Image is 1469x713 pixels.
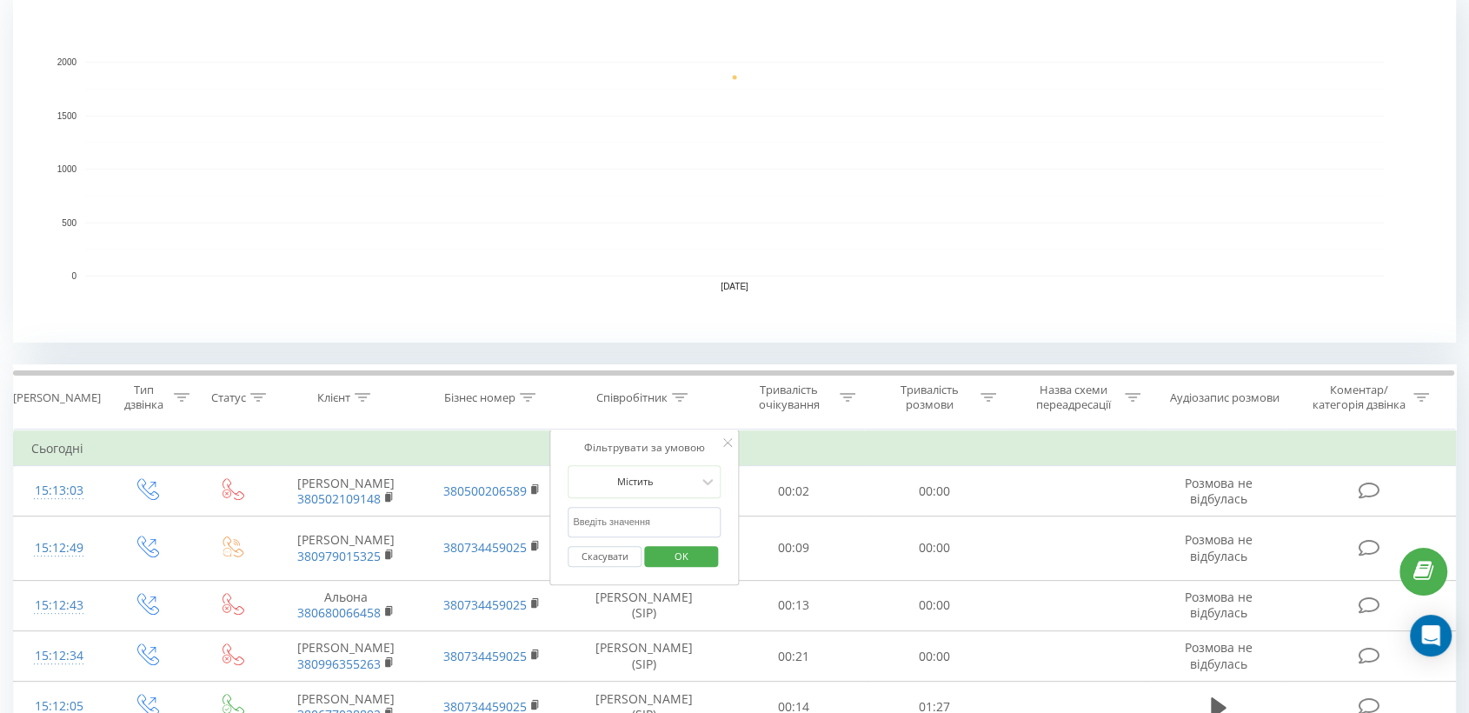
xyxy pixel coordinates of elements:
a: 380996355263 [297,656,381,672]
a: 380734459025 [443,596,527,613]
text: 1500 [57,111,77,121]
div: Статус [211,390,246,405]
a: 380979015325 [297,548,381,564]
td: 00:02 [723,466,864,516]
div: Клієнт [317,390,350,405]
div: Назва схеми переадресації [1027,383,1120,412]
text: 0 [71,271,76,281]
span: Розмова не відбулась [1185,531,1253,563]
div: Open Intercom Messenger [1410,615,1452,656]
input: Введіть значення [568,507,721,537]
div: Співробітник [596,390,668,405]
text: 500 [62,218,76,228]
span: OK [657,543,706,570]
button: OK [644,546,718,568]
div: Тривалість очікування [742,383,835,412]
div: 15:13:03 [31,474,86,508]
td: [PERSON_NAME] (SIP) [565,580,722,630]
span: Розмова не відбулась [1185,589,1253,621]
td: 00:00 [864,466,1005,516]
div: Тип дзвінка [119,383,169,412]
a: 380500206589 [443,483,527,499]
div: Тривалість розмови [883,383,976,412]
div: 15:12:34 [31,639,86,673]
div: Бізнес номер [444,390,515,405]
td: 00:00 [864,516,1005,581]
text: 2000 [57,57,77,67]
div: Коментар/категорія дзвінка [1307,383,1409,412]
td: 00:09 [723,516,864,581]
div: Аудіозапис розмови [1170,390,1280,405]
div: 15:12:43 [31,589,86,623]
text: 1000 [57,164,77,174]
div: 15:12:49 [31,531,86,565]
td: 00:13 [723,580,864,630]
button: Скасувати [568,546,641,568]
td: 00:00 [864,580,1005,630]
span: Розмова не відбулась [1185,639,1253,671]
div: Фільтрувати за умовою [568,439,721,456]
td: Альона [273,580,419,630]
td: Сьогодні [14,431,1456,466]
div: [PERSON_NAME] [13,390,101,405]
td: [PERSON_NAME] [273,516,419,581]
span: Розмова не відбулась [1185,475,1253,507]
a: 380734459025 [443,539,527,556]
text: [DATE] [721,282,748,291]
td: 00:21 [723,631,864,682]
td: [PERSON_NAME] [273,631,419,682]
td: 00:00 [864,631,1005,682]
td: [PERSON_NAME] (SIP) [565,631,722,682]
td: [PERSON_NAME] [273,466,419,516]
a: 380734459025 [443,648,527,664]
a: 380502109148 [297,490,381,507]
a: 380680066458 [297,604,381,621]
